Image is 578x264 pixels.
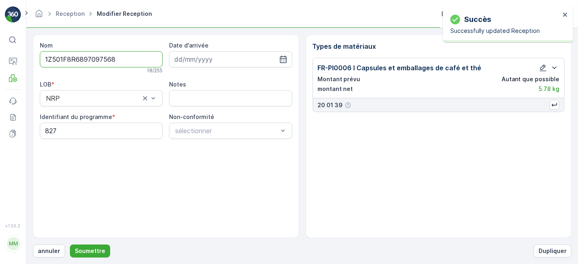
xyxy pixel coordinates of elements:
[169,51,292,67] input: dd/mm/yyyy
[147,67,163,74] p: 18 / 255
[318,75,361,83] p: Montant prévu
[318,101,343,109] p: 20 01 39
[534,245,571,258] button: Dupliquer
[40,42,53,49] label: Nom
[464,14,491,25] p: Succès
[450,27,560,35] p: Successfully updated Reception
[169,81,186,88] label: Notes
[56,10,85,17] a: Reception
[539,85,559,93] p: 5.78 kg
[5,6,21,23] img: logo
[563,11,568,19] button: close
[169,113,214,120] label: Non-conformité
[95,10,154,18] span: Modifier Reception
[33,245,65,258] button: annuler
[345,102,351,108] div: Aide Icône d'info-bulle
[313,41,565,51] p: Types de matériaux
[175,126,278,136] p: sélectionner
[318,63,482,73] p: FR-PI0006 I Capsules et emballages de café et thé
[318,85,353,93] p: montant net
[75,247,105,255] p: Soumettre
[539,247,567,255] p: Dupliquer
[40,81,51,88] label: LOB
[40,113,112,120] label: Identifiant du programme
[5,223,21,228] span: v 1.50.2
[502,75,559,83] p: Autant que possible
[7,237,20,250] div: MM
[38,247,60,255] p: annuler
[169,42,209,49] label: Date d'arrivée
[70,245,110,258] button: Soumettre
[35,12,43,19] a: Page d'accueil
[5,230,21,258] button: MM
